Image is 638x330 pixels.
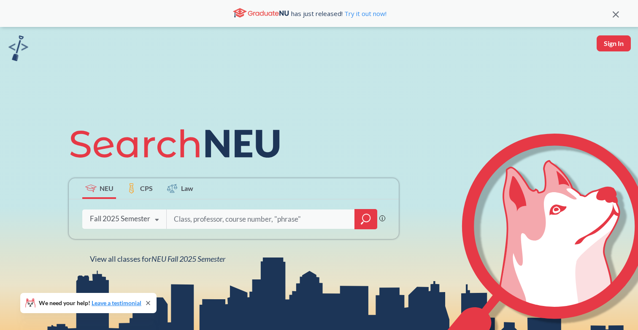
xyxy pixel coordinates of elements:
[151,254,225,263] span: NEU Fall 2025 Semester
[597,35,631,51] button: Sign In
[140,183,153,193] span: CPS
[173,210,349,228] input: Class, professor, course number, "phrase"
[361,213,371,225] svg: magnifying glass
[100,183,114,193] span: NEU
[8,35,28,61] img: sandbox logo
[291,9,387,18] span: has just released!
[181,183,193,193] span: Law
[8,35,28,64] a: sandbox logo
[354,209,377,229] div: magnifying glass
[90,214,150,223] div: Fall 2025 Semester
[343,9,387,18] a: Try it out now!
[92,299,141,306] a: Leave a testimonial
[90,254,225,263] span: View all classes for
[39,300,141,306] span: We need your help!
